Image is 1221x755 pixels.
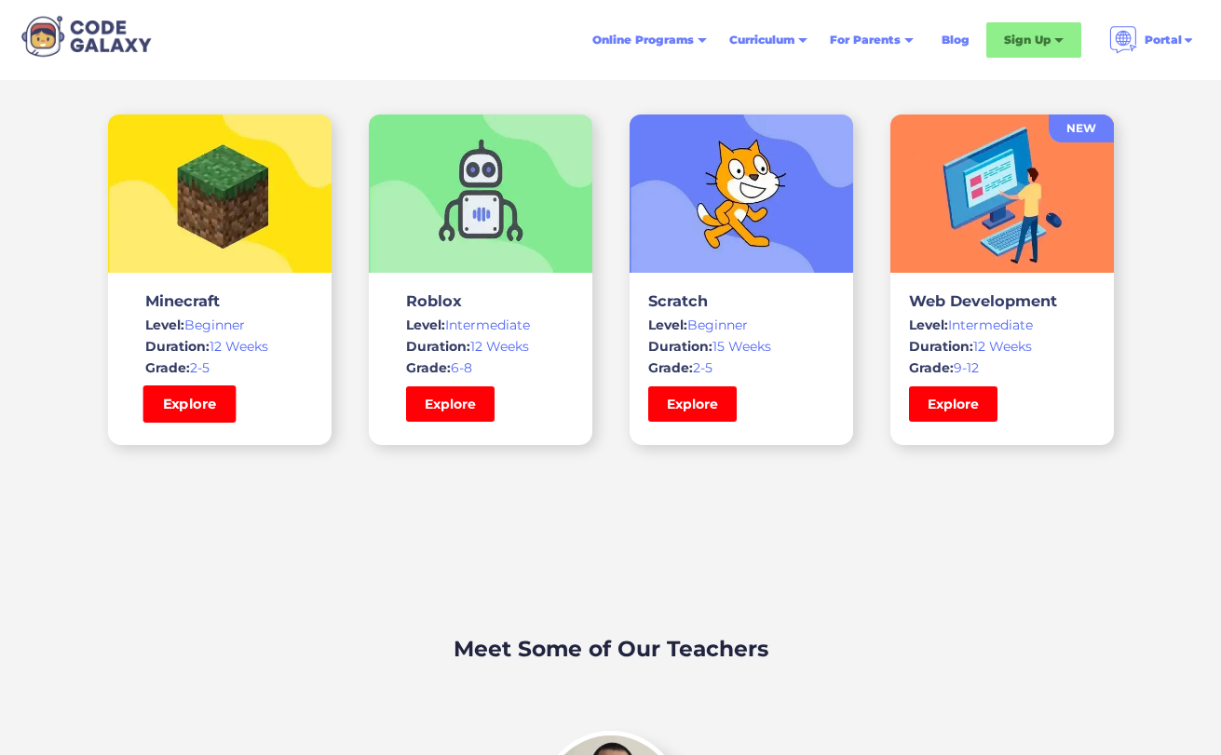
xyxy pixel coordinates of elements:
[145,338,210,355] span: Duration:
[909,317,948,333] span: Level:
[447,359,451,376] span: :
[406,338,470,355] span: Duration:
[406,359,447,376] span: Grade
[909,291,1095,310] h3: Web Development
[145,317,184,333] span: Level:
[819,23,925,57] div: For Parents
[145,358,294,377] div: 2-5
[648,337,834,356] div: 15 Weeks
[145,291,294,310] h3: Minecraft
[1049,119,1114,138] div: NEW
[406,316,555,334] div: Intermediate
[648,359,693,376] span: Grade:
[454,633,768,666] h2: Meet Some of Our Teachers
[406,291,555,310] h3: Roblox
[648,358,834,377] div: 2-5
[406,358,555,377] div: 6-8
[718,23,819,57] div: Curriculum
[581,23,718,57] div: Online Programs
[909,337,1095,356] div: 12 Weeks
[729,31,794,49] div: Curriculum
[909,386,997,422] a: Explore
[648,316,834,334] div: Beginner
[1004,31,1051,49] div: Sign Up
[648,338,712,355] span: Duration:
[909,359,954,376] span: Grade:
[909,358,1095,377] div: 9-12
[648,317,687,333] span: Level:
[1145,31,1182,49] div: Portal
[909,316,1095,334] div: Intermediate
[145,359,190,376] span: Grade:
[930,23,981,57] a: Blog
[986,22,1081,58] div: Sign Up
[406,386,495,422] a: Explore
[648,291,834,310] h3: Scratch
[142,385,236,423] a: Explore
[406,337,555,356] div: 12 Weeks
[648,386,737,422] a: Explore
[909,338,973,355] span: Duration:
[406,317,445,333] span: Level:
[592,31,694,49] div: Online Programs
[145,337,294,356] div: 12 Weeks
[1049,115,1114,142] a: NEW
[1098,19,1206,61] div: Portal
[145,316,294,334] div: Beginner
[830,31,901,49] div: For Parents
